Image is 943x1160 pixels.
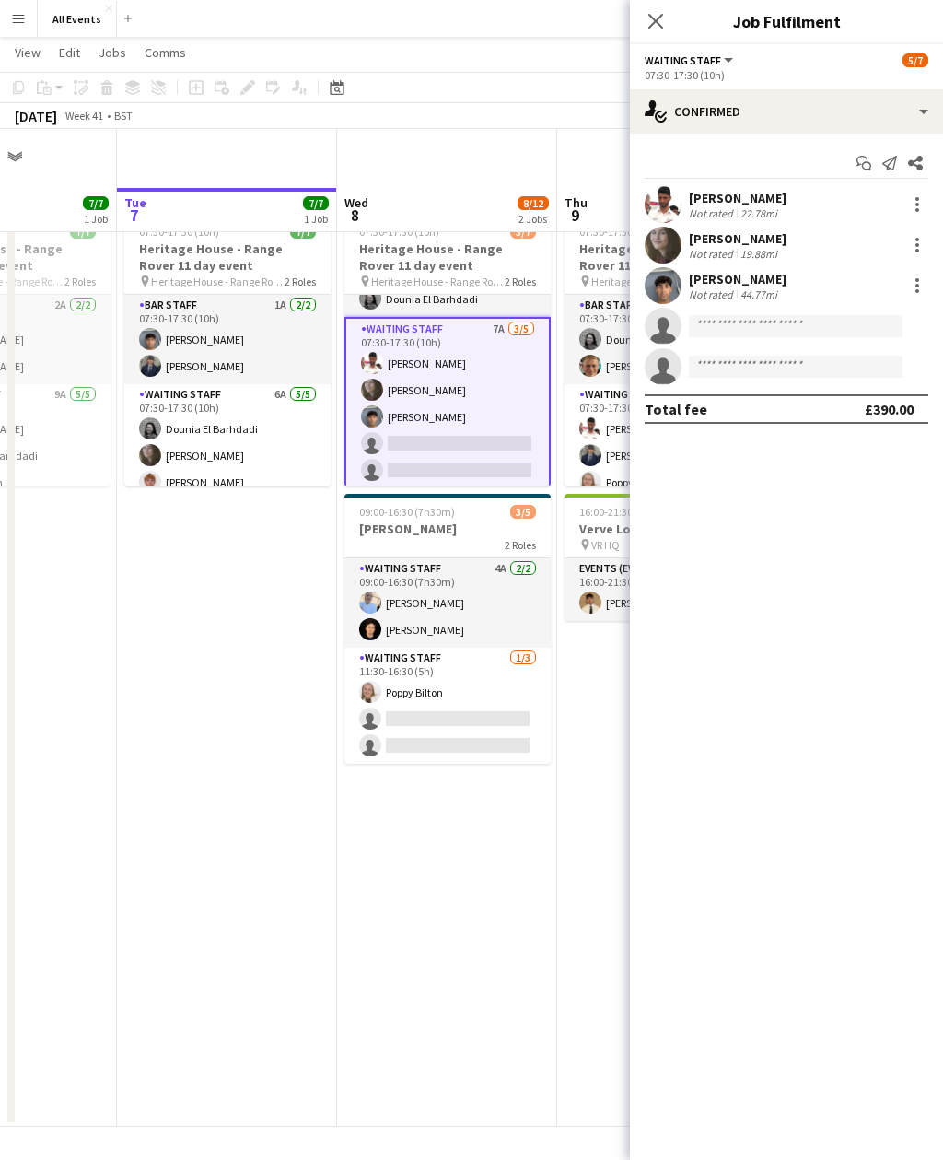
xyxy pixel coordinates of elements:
span: 7/7 [83,196,109,210]
span: Edit [59,44,80,61]
app-card-role: Waiting Staff4A2/209:00-16:30 (7h30m)[PERSON_NAME][PERSON_NAME] [344,558,551,648]
app-job-card: 07:30-17:30 (10h)7/7Heritage House - Range Rover 11 day event Heritage House - Range Rover 11 day... [124,214,331,486]
h3: Heritage House - Range Rover 11 day event [344,240,551,274]
div: 1 Job [84,212,108,226]
app-card-role: Waiting Staff7A3/507:30-17:30 (10h)[PERSON_NAME][PERSON_NAME][PERSON_NAME] [344,317,551,490]
app-card-role: Waiting Staff1/311:30-16:30 (5h)Poppy Bilton [344,648,551,764]
span: Tue [124,194,146,211]
a: Edit [52,41,87,64]
div: [DATE] [15,107,57,125]
h3: Heritage House - Range Rover 11 day event [565,240,771,274]
span: Jobs [99,44,126,61]
div: Total fee [645,400,707,418]
span: 16:00-21:30 (5h30m) [579,505,675,519]
button: Waiting Staff [645,53,736,67]
span: 2 Roles [505,538,536,552]
h3: [PERSON_NAME] [344,521,551,537]
span: View [15,44,41,61]
div: Confirmed [630,89,943,134]
app-job-card: 09:00-16:30 (7h30m)3/5[PERSON_NAME]2 RolesWaiting Staff4A2/209:00-16:30 (7h30m)[PERSON_NAME][PERS... [344,494,551,764]
span: 3/5 [510,505,536,519]
div: BST [114,109,133,123]
app-card-role: Waiting Staff6A5/507:30-17:30 (10h)Dounia El Barhdadi[PERSON_NAME][PERSON_NAME] [124,384,331,554]
app-job-card: 07:30-17:30 (10h)5/7Heritage House - Range Rover 11 day event Heritage House - Range Rover 11 day... [344,214,551,486]
div: £390.00 [865,400,914,418]
app-job-card: 07:30-17:30 (10h)6/7Heritage House - Range Rover 11 day event Heritage House - Range Rover 11 day... [565,214,771,486]
div: 07:30-17:30 (10h) [645,68,928,82]
app-card-role: Bar Staff1A2/207:30-17:30 (10h)[PERSON_NAME][PERSON_NAME] [124,295,331,384]
span: 9 [562,205,588,226]
span: Comms [145,44,186,61]
span: Wed [344,194,368,211]
div: 1 Job [304,212,328,226]
div: 44.77mi [737,287,781,301]
span: Week 41 [61,109,107,123]
span: 8 [342,205,368,226]
app-job-card: 16:00-21:30 (5h30m)1/1Verve London Event VR HQ1 RoleEvents (Event Staff)1/116:00-21:30 (5h30m)[PE... [565,494,771,621]
span: 2 Roles [64,275,96,288]
div: [PERSON_NAME] [689,190,786,206]
span: 7 [122,205,146,226]
button: All Events [38,1,117,37]
div: Not rated [689,206,737,220]
span: 5/7 [902,53,928,67]
div: 2 Jobs [518,212,548,226]
span: Thu [565,194,588,211]
app-card-role: Events (Event Staff)1/116:00-21:30 (5h30m)[PERSON_NAME] [565,558,771,621]
div: Not rated [689,247,737,261]
span: Heritage House - Range Rover 11 day event [591,275,725,288]
a: View [7,41,48,64]
span: 7/7 [303,196,329,210]
h3: Job Fulfilment [630,9,943,33]
div: 22.78mi [737,206,781,220]
div: [PERSON_NAME] [689,271,786,287]
app-card-role: Waiting Staff1A4/507:30-17:30 (10h)[PERSON_NAME][PERSON_NAME]Poppy Bilton [565,384,771,554]
span: 2 Roles [505,275,536,288]
a: Jobs [91,41,134,64]
span: Waiting Staff [645,53,721,67]
span: 2 Roles [285,275,316,288]
span: 8/12 [518,196,549,210]
a: Comms [137,41,193,64]
span: 09:00-16:30 (7h30m) [359,505,455,519]
span: Heritage House - Range Rover 11 day event [151,275,285,288]
span: Heritage House - Range Rover 11 day event [371,275,505,288]
div: [PERSON_NAME] [689,230,786,247]
div: 19.88mi [737,247,781,261]
app-card-role: Bar Staff2/207:30-17:30 (10h)Dounia El Barhdadi[PERSON_NAME] [565,295,771,384]
div: Not rated [689,287,737,301]
h3: Heritage House - Range Rover 11 day event [124,240,331,274]
h3: Verve London Event [565,521,771,537]
span: VR HQ [591,538,620,552]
